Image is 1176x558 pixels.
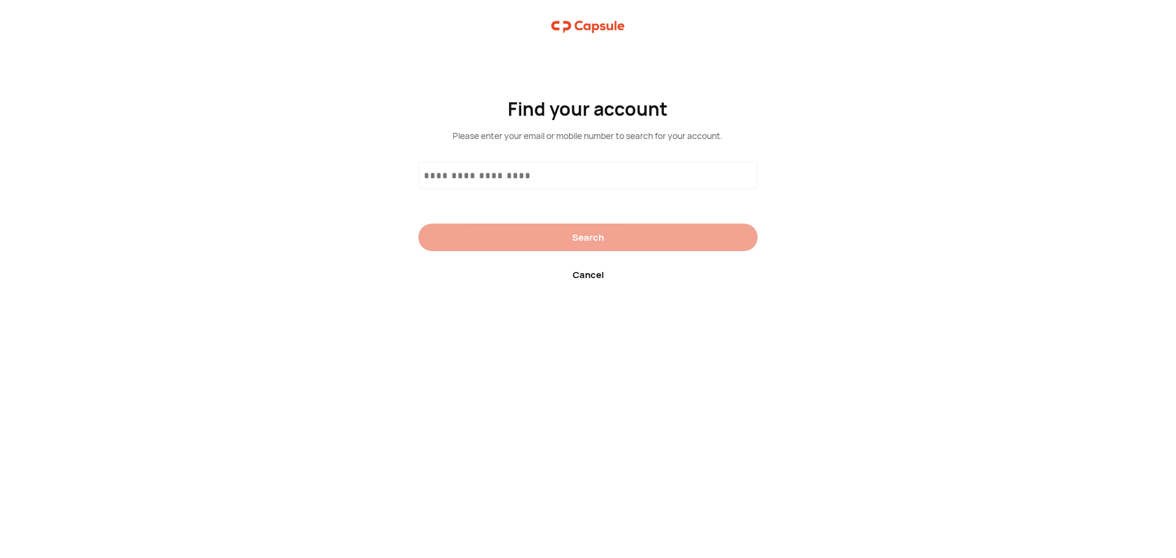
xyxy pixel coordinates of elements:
div: Please enter your email or mobile number to search for your account. [453,129,724,142]
div: Cancel [573,268,604,281]
img: logo [551,15,625,39]
div: Search [572,231,604,244]
div: Find your account [508,98,669,120]
button: Cancel [418,261,758,288]
button: Search [418,224,758,251]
